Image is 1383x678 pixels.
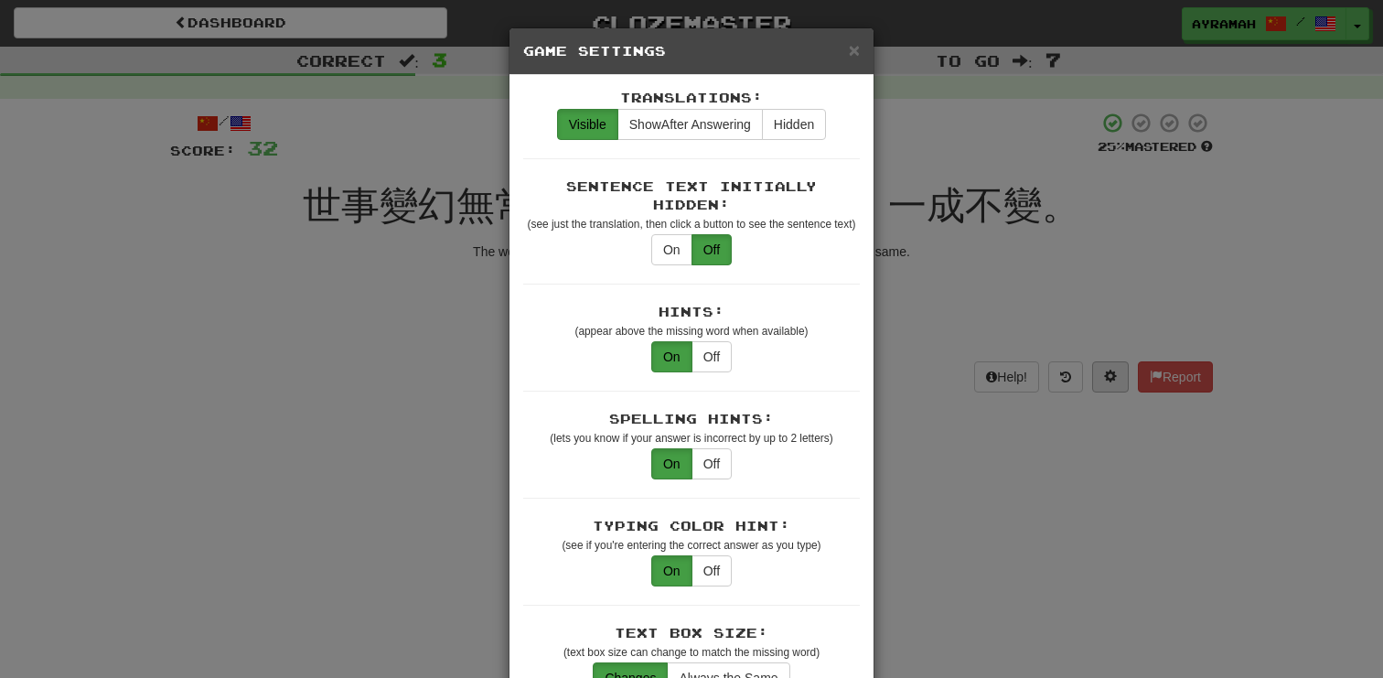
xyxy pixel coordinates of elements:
[762,109,826,140] button: Hidden
[574,325,808,338] small: (appear above the missing word when available)
[849,40,860,59] button: Close
[523,178,860,214] div: Sentence Text Initially Hidden:
[557,109,826,140] div: translations
[651,448,692,479] button: On
[651,341,692,372] button: On
[629,117,661,132] span: Show
[523,303,860,321] div: Hints:
[651,555,692,587] button: On
[691,448,732,479] button: Off
[691,234,732,265] button: Off
[523,517,860,535] div: Typing Color Hint:
[849,39,860,60] span: ×
[617,109,763,140] button: ShowAfter Answering
[528,218,856,231] small: (see just the translation, then click a button to see the sentence text)
[562,539,820,552] small: (see if you're entering the correct answer as you type)
[523,624,860,642] div: Text Box Size:
[691,341,732,372] button: Off
[523,410,860,428] div: Spelling Hints:
[563,646,820,659] small: (text box size can change to match the missing word)
[550,432,832,445] small: (lets you know if your answer is incorrect by up to 2 letters)
[629,117,751,132] span: After Answering
[523,89,860,107] div: Translations:
[557,109,618,140] button: Visible
[651,234,692,265] button: On
[691,555,732,587] button: Off
[523,42,860,60] h5: Game Settings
